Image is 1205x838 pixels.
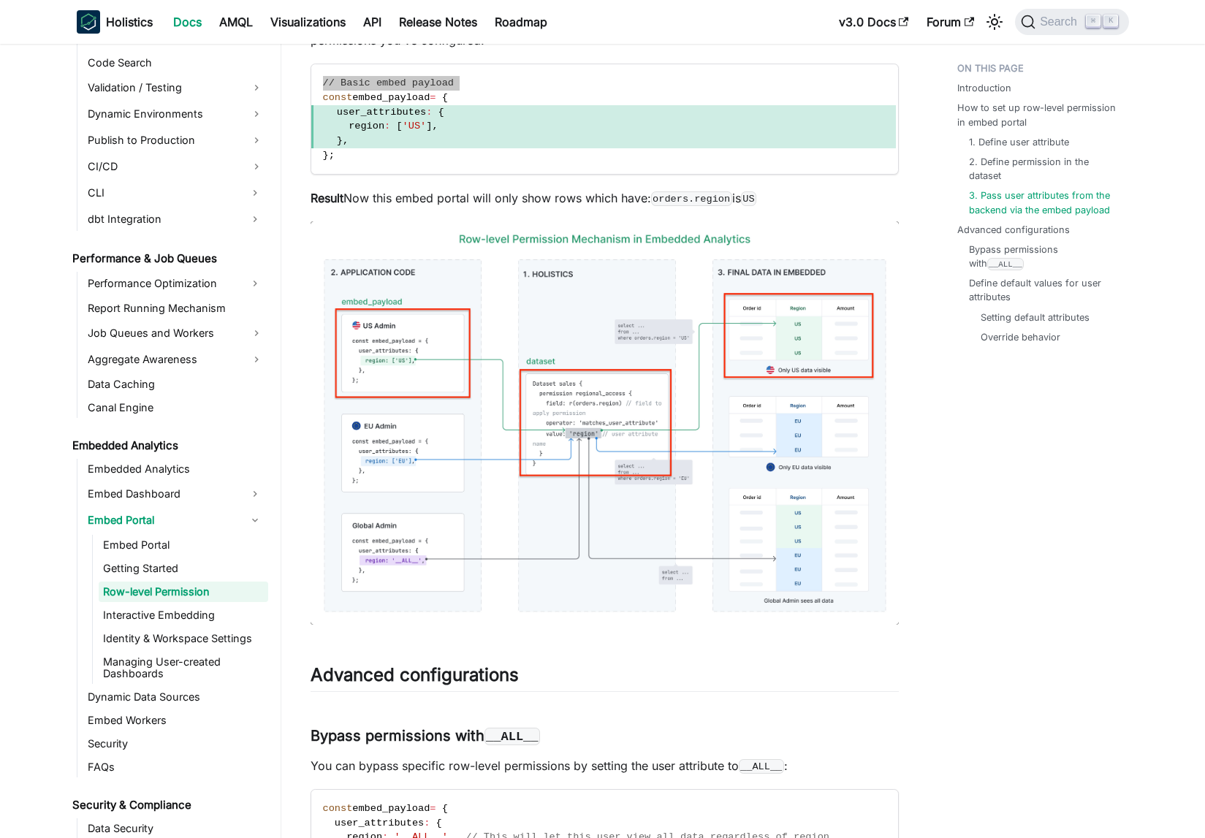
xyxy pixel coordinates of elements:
[99,628,268,649] a: Identity & Workspace Settings
[438,107,444,118] span: {
[424,818,430,829] span: :
[969,188,1114,216] a: 3. Pass user attributes from the backend via the embed payload
[343,135,349,146] span: ,
[354,10,390,34] a: API
[323,77,454,88] span: // Basic embed payload
[83,272,242,295] a: Performance Optimization
[323,150,329,161] span: }
[83,710,268,731] a: Embed Workers
[352,803,430,814] span: embed_payload
[83,53,268,73] a: Code Search
[969,135,1069,149] a: 1. Define user attribute
[436,818,442,829] span: {
[99,535,268,555] a: Embed Portal
[426,107,432,118] span: :
[957,223,1070,237] a: Advanced configurations
[83,374,268,395] a: Data Caching
[484,728,541,745] code: __ALL__
[242,508,268,532] button: Collapse sidebar category 'Embed Portal'
[969,243,1114,270] a: Bypass permissions with__ALL__
[957,81,1011,95] a: Introduction
[83,321,268,345] a: Job Queues and Workers
[739,759,784,774] code: __ALL__
[442,803,448,814] span: {
[99,605,268,625] a: Interactive Embedding
[1015,9,1128,35] button: Search (Command+K)
[77,10,153,34] a: HolisticsHolistics
[349,121,384,132] span: region
[651,191,732,206] code: orders.region
[83,459,268,479] a: Embedded Analytics
[486,10,556,34] a: Roadmap
[969,155,1114,183] a: 2. Define permission in the dataset
[262,10,354,34] a: Visualizations
[83,482,242,506] a: Embed Dashboard
[83,129,268,152] a: Publish to Production
[83,348,268,371] a: Aggregate Awareness
[106,13,153,31] b: Holistics
[1103,15,1118,28] kbd: K
[68,795,268,815] a: Security & Compliance
[62,44,281,838] nav: Docs sidebar
[918,10,983,34] a: Forum
[83,181,242,205] a: CLI
[83,207,242,231] a: dbt Integration
[242,272,268,295] button: Expand sidebar category 'Performance Optimization'
[77,10,100,34] img: Holistics
[1035,15,1086,28] span: Search
[210,10,262,34] a: AMQL
[384,121,390,132] span: :
[83,298,268,319] a: Report Running Mechanism
[323,803,353,814] span: const
[83,397,268,418] a: Canal Engine
[311,191,343,205] strong: Result
[242,181,268,205] button: Expand sidebar category 'CLI'
[242,482,268,506] button: Expand sidebar category 'Embed Dashboard'
[1086,15,1101,28] kbd: ⌘
[426,121,432,132] span: ]
[83,155,268,178] a: CI/CD
[83,508,242,532] a: Embed Portal
[242,207,268,231] button: Expand sidebar category 'dbt Integration'
[981,311,1090,324] a: Setting default attributes
[981,330,1060,344] a: Override behavior
[311,221,899,624] img: Embed Portal Data Permission highlight US
[99,582,268,602] a: Row-level Permission
[83,734,268,754] a: Security
[311,757,899,774] p: You can bypass specific row-level permissions by setting the user attribute to :
[311,189,899,207] p: Now this embed portal will only show rows which have: is
[430,92,436,103] span: =
[83,757,268,777] a: FAQs
[352,92,430,103] span: embed_payload
[741,191,757,206] code: US
[432,121,438,132] span: ,
[969,276,1114,304] a: Define default values for user attributes
[430,803,436,814] span: =
[337,135,343,146] span: }
[83,687,268,707] a: Dynamic Data Sources
[83,102,268,126] a: Dynamic Environments
[311,664,899,692] h2: Advanced configurations
[830,10,918,34] a: v3.0 Docs
[983,10,1006,34] button: Switch between dark and light mode (currently light mode)
[83,76,268,99] a: Validation / Testing
[335,818,424,829] span: user_attributes
[164,10,210,34] a: Docs
[957,101,1120,129] a: How to set up row-level permission in embed portal
[311,727,899,745] h3: Bypass permissions with
[68,248,268,269] a: Performance & Job Queues
[329,150,335,161] span: ;
[68,435,268,456] a: Embedded Analytics
[99,558,268,579] a: Getting Started
[337,107,426,118] span: user_attributes
[987,258,1025,270] code: __ALL__
[323,92,353,103] span: const
[99,652,268,684] a: Managing User-created Dashboards
[442,92,448,103] span: {
[396,121,402,132] span: [
[390,10,486,34] a: Release Notes
[403,121,427,132] span: 'US'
